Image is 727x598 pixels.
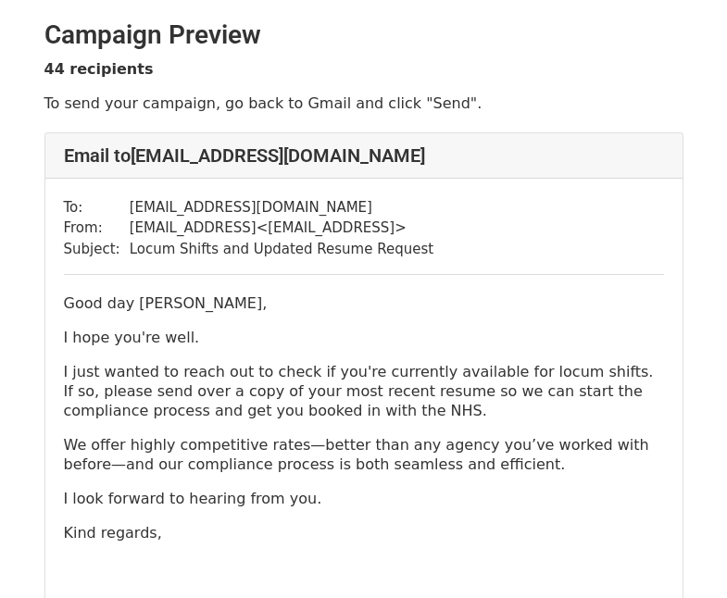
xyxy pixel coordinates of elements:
[64,239,130,260] td: Subject:
[64,489,664,508] p: I look forward to hearing from you.
[44,19,683,51] h2: Campaign Preview
[44,93,683,113] p: To send your campaign, go back to Gmail and click "Send".
[64,218,130,239] td: From:
[130,239,434,260] td: Locum Shifts and Updated Resume Request
[64,328,664,347] p: I hope you're well.
[64,197,130,218] td: To:
[64,523,664,542] p: Kind regards,
[64,362,664,420] p: I just wanted to reach out to check if you're currently available for locum shifts. If so, please...
[44,60,154,78] strong: 44 recipients
[130,218,434,239] td: [EMAIL_ADDRESS] < [EMAIL_ADDRESS] >
[64,293,664,313] p: Good day [PERSON_NAME],
[64,144,664,167] h4: Email to [EMAIL_ADDRESS][DOMAIN_NAME]
[64,435,664,474] p: We offer highly competitive rates—better than any agency you’ve worked with before—and our compli...
[130,197,434,218] td: [EMAIL_ADDRESS][DOMAIN_NAME]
